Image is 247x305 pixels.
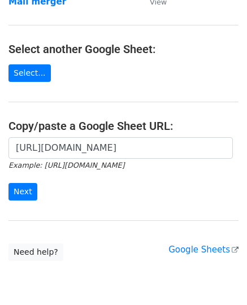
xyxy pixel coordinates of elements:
[8,161,124,169] small: Example: [URL][DOMAIN_NAME]
[8,119,239,133] h4: Copy/paste a Google Sheet URL:
[8,64,51,82] a: Select...
[8,243,63,261] a: Need help?
[168,245,239,255] a: Google Sheets
[8,137,233,159] input: Paste your Google Sheet URL here
[190,251,247,305] iframe: Chat Widget
[8,42,239,56] h4: Select another Google Sheet:
[8,183,37,201] input: Next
